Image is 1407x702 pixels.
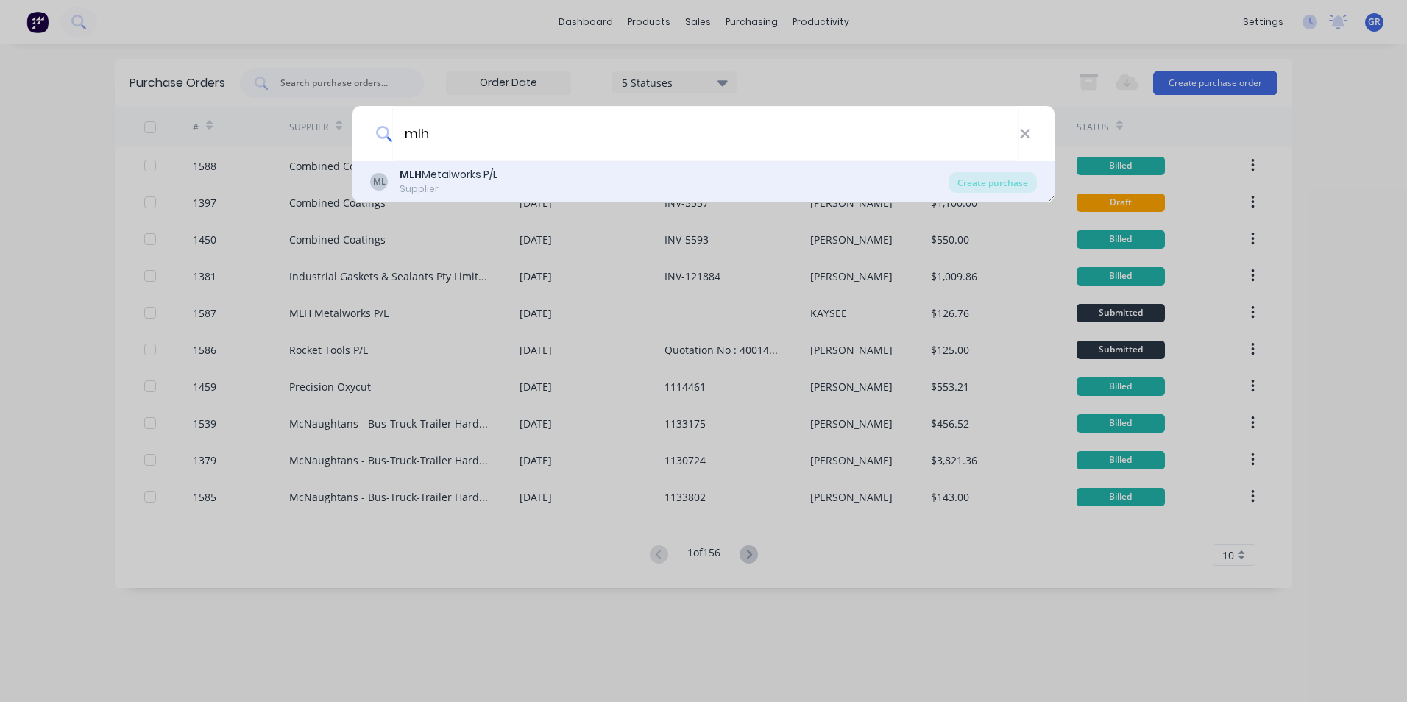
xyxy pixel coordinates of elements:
b: MLH [400,167,422,182]
div: Create purchase [949,172,1037,193]
div: Metalworks P/L [400,167,497,182]
div: ML [370,173,388,191]
input: Enter a supplier name to create a new order... [392,106,1019,161]
div: Supplier [400,182,497,196]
